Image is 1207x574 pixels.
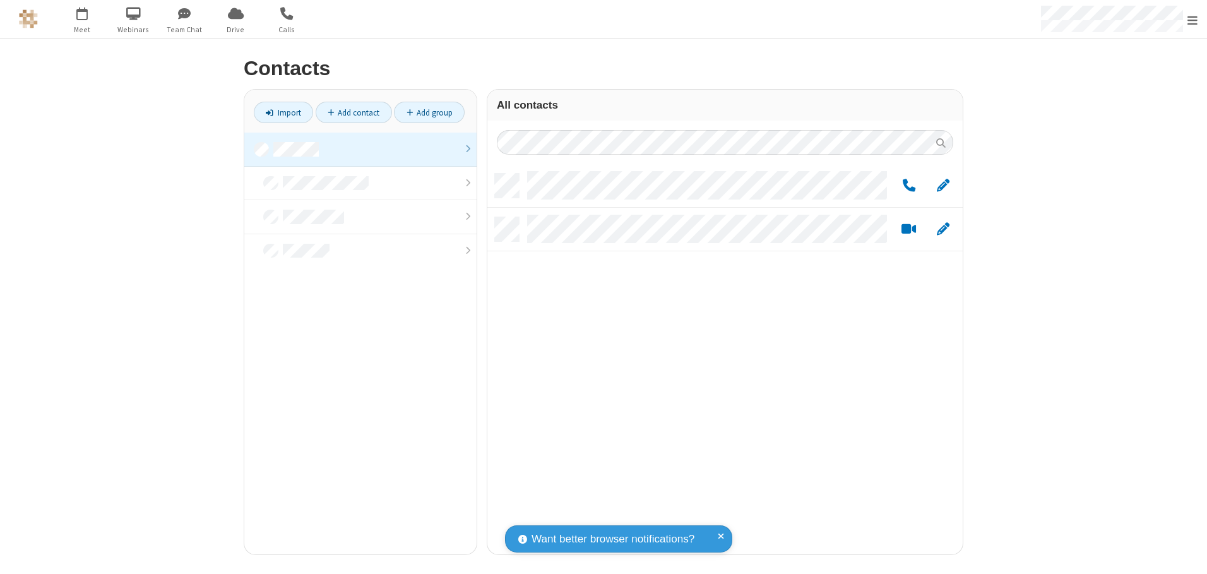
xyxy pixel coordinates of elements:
span: Webinars [110,24,157,35]
button: Edit [931,178,955,194]
button: Edit [931,222,955,237]
h3: All contacts [497,99,953,111]
img: QA Selenium DO NOT DELETE OR CHANGE [19,9,38,28]
a: Add group [394,102,465,123]
button: Start a video meeting [896,222,921,237]
span: Team Chat [161,24,208,35]
span: Calls [263,24,311,35]
h2: Contacts [244,57,963,80]
span: Want better browser notifications? [532,531,694,547]
div: grid [487,164,963,554]
a: Add contact [316,102,392,123]
span: Drive [212,24,259,35]
span: Meet [59,24,106,35]
button: Call by phone [896,178,921,194]
a: Import [254,102,313,123]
